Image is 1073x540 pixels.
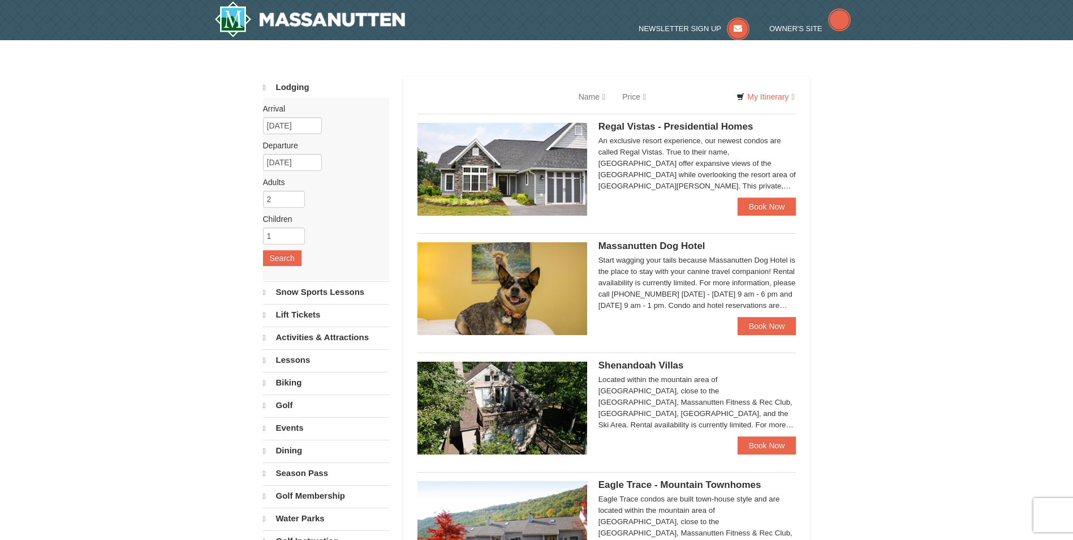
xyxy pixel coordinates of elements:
[598,360,684,371] span: Shenandoah Villas
[263,440,389,461] a: Dining
[263,372,389,393] a: Biking
[417,242,587,335] img: 27428181-5-81c892a3.jpg
[263,177,381,188] label: Adults
[263,349,389,371] a: Lessons
[738,317,796,335] a: Book Now
[598,135,796,192] div: An exclusive resort experience, our newest condos are called Regal Vistas. True to their name, [G...
[263,395,389,416] a: Golf
[614,85,654,108] a: Price
[769,24,851,33] a: Owner's Site
[570,85,614,108] a: Name
[214,1,406,37] a: Massanutten Resort
[769,24,822,33] span: Owner's Site
[598,479,761,490] span: Eagle Trace - Mountain Townhomes
[417,362,587,455] img: 19219019-2-e70bf45f.jpg
[263,327,389,348] a: Activities & Attractions
[598,374,796,431] div: Located within the mountain area of [GEOGRAPHIC_DATA], close to the [GEOGRAPHIC_DATA], Massanutte...
[263,140,381,151] label: Departure
[263,462,389,484] a: Season Pass
[729,88,801,105] a: My Itinerary
[263,213,381,225] label: Children
[214,1,406,37] img: Massanutten Resort Logo
[263,103,381,114] label: Arrival
[263,77,389,98] a: Lodging
[263,304,389,325] a: Lift Tickets
[417,123,587,216] img: 19218991-1-902409a9.jpg
[598,241,705,251] span: Massanutten Dog Hotel
[598,121,753,132] span: Regal Vistas - Presidential Homes
[263,281,389,303] a: Snow Sports Lessons
[639,24,721,33] span: Newsletter Sign Up
[263,250,301,266] button: Search
[738,436,796,455] a: Book Now
[738,198,796,216] a: Book Now
[598,255,796,311] div: Start wagging your tails because Massanutten Dog Hotel is the place to stay with your canine trav...
[263,417,389,439] a: Events
[263,508,389,529] a: Water Parks
[639,24,749,33] a: Newsletter Sign Up
[263,485,389,507] a: Golf Membership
